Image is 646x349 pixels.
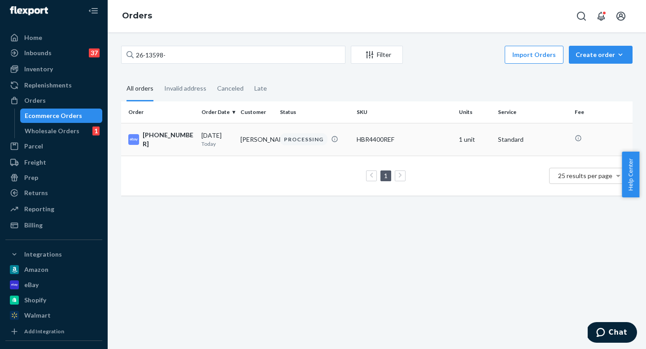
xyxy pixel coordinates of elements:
[558,172,612,179] span: 25 results per page
[217,77,244,100] div: Canceled
[128,131,194,148] div: [PHONE_NUMBER]
[24,65,53,74] div: Inventory
[24,188,48,197] div: Returns
[569,46,633,64] button: Create order
[20,109,103,123] a: Ecommerce Orders
[24,173,38,182] div: Prep
[498,135,567,144] p: Standard
[353,101,455,123] th: SKU
[115,3,159,29] ol: breadcrumbs
[237,123,276,156] td: [PERSON_NAME]
[5,278,102,292] a: eBay
[24,142,43,151] div: Parcel
[5,293,102,307] a: Shopify
[382,172,389,179] a: Page 1 is your current page
[455,123,494,156] td: 1 unit
[24,96,46,105] div: Orders
[572,7,590,25] button: Open Search Box
[351,46,403,64] button: Filter
[24,280,39,289] div: eBay
[505,46,563,64] button: Import Orders
[10,6,48,15] img: Flexport logo
[5,186,102,200] a: Returns
[5,78,102,92] a: Replenishments
[5,31,102,45] a: Home
[622,152,639,197] button: Help Center
[5,308,102,323] a: Walmart
[24,221,43,230] div: Billing
[455,101,494,123] th: Units
[122,11,152,21] a: Orders
[24,265,48,274] div: Amazon
[5,46,102,60] a: Inbounds37
[24,311,51,320] div: Walmart
[201,131,233,148] div: [DATE]
[5,155,102,170] a: Freight
[25,111,82,120] div: Ecommerce Orders
[5,326,102,337] a: Add Integration
[24,250,62,259] div: Integrations
[20,124,103,138] a: Wholesale Orders1
[592,7,610,25] button: Open notifications
[5,139,102,153] a: Parcel
[201,140,233,148] p: Today
[5,262,102,277] a: Amazon
[5,202,102,216] a: Reporting
[240,108,272,116] div: Customer
[24,205,54,214] div: Reporting
[5,93,102,108] a: Orders
[24,48,52,57] div: Inbounds
[571,101,633,123] th: Fee
[494,101,571,123] th: Service
[121,46,345,64] input: Search orders
[576,50,626,59] div: Create order
[164,77,206,100] div: Invalid address
[24,33,42,42] div: Home
[25,127,79,135] div: Wholesale Orders
[357,135,452,144] div: HBR4400REF
[121,101,198,123] th: Order
[254,77,267,100] div: Late
[24,296,46,305] div: Shopify
[276,101,353,123] th: Status
[24,327,64,335] div: Add Integration
[5,170,102,185] a: Prep
[89,48,100,57] div: 37
[84,2,102,20] button: Close Navigation
[5,62,102,76] a: Inventory
[5,247,102,262] button: Integrations
[92,127,100,135] div: 1
[5,218,102,232] a: Billing
[351,50,402,59] div: Filter
[127,77,153,101] div: All orders
[24,158,46,167] div: Freight
[612,7,630,25] button: Open account menu
[280,133,327,145] div: PROCESSING
[24,81,72,90] div: Replenishments
[198,101,237,123] th: Order Date
[588,322,637,345] iframe: Opens a widget where you can chat to one of our agents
